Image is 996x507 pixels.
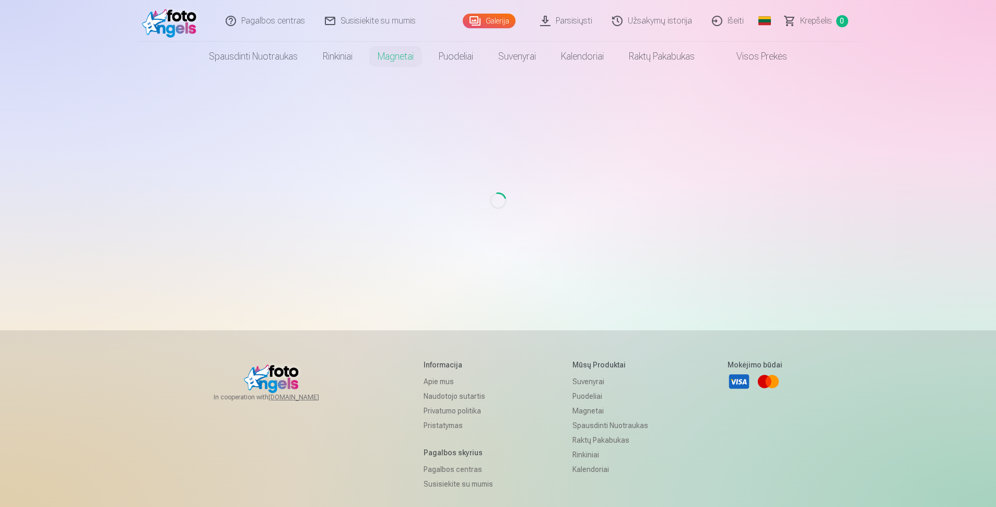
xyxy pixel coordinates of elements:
[572,418,648,433] a: Spausdinti nuotraukas
[728,360,782,370] h5: Mokėjimo būdai
[424,404,493,418] a: Privatumo politika
[707,42,800,71] a: Visos prekės
[572,374,648,389] a: Suvenyrai
[268,393,344,401] a: [DOMAIN_NAME]
[424,418,493,433] a: Pristatymas
[424,389,493,404] a: Naudotojo sutartis
[424,447,493,458] h5: Pagalbos skyrius
[196,42,310,71] a: Spausdinti nuotraukas
[463,14,515,28] a: Galerija
[548,42,616,71] a: Kalendoriai
[800,15,832,27] span: Krepšelis
[836,15,848,27] span: 0
[214,393,344,401] span: In cooperation with
[728,370,751,393] a: Visa
[142,4,202,38] img: /fa2
[572,389,648,404] a: Puodeliai
[365,42,426,71] a: Magnetai
[572,462,648,477] a: Kalendoriai
[424,462,493,477] a: Pagalbos centras
[572,404,648,418] a: Magnetai
[310,42,365,71] a: Rinkiniai
[486,42,548,71] a: Suvenyrai
[424,374,493,389] a: Apie mus
[424,477,493,491] a: Susisiekite su mumis
[572,360,648,370] h5: Mūsų produktai
[424,360,493,370] h5: Informacija
[757,370,780,393] a: Mastercard
[572,447,648,462] a: Rinkiniai
[426,42,486,71] a: Puodeliai
[572,433,648,447] a: Raktų pakabukas
[616,42,707,71] a: Raktų pakabukas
